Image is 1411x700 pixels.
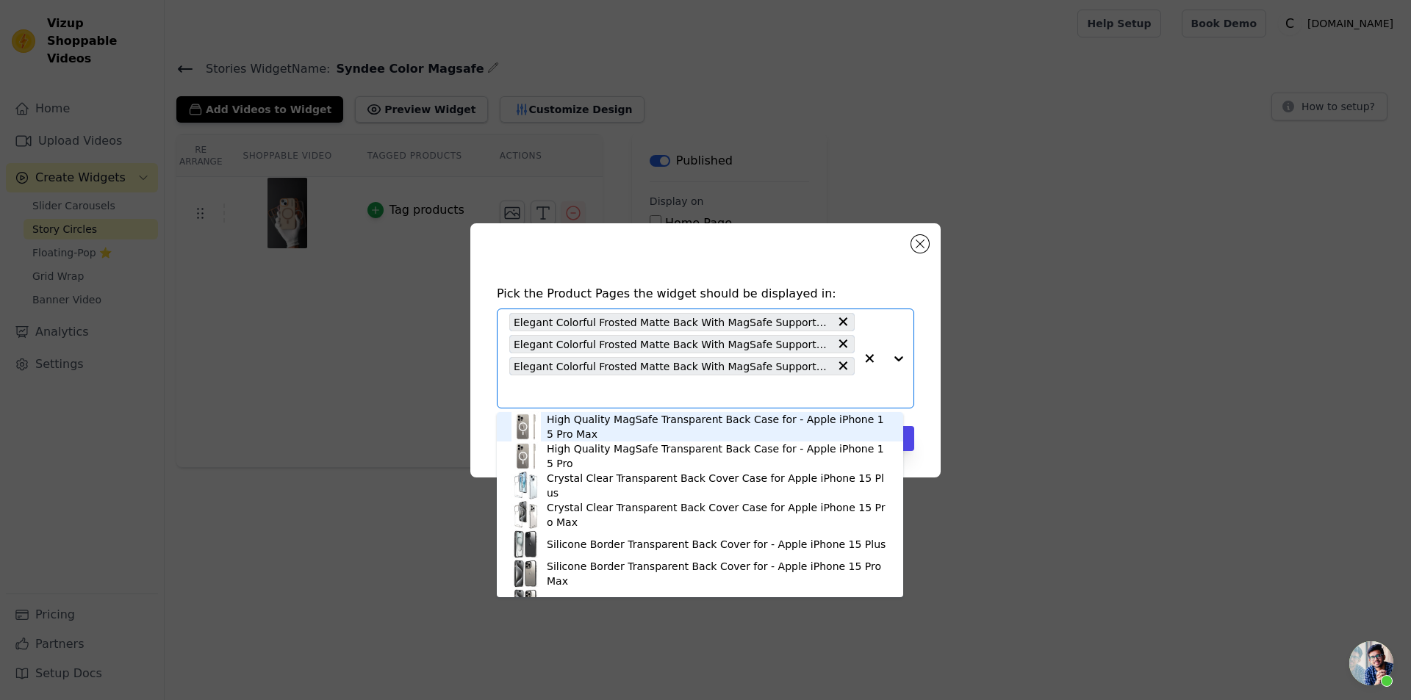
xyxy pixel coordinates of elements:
img: product thumbnail [511,412,541,441]
span: Elegant Colorful Frosted Matte Back With MagSafe Support Back Case For Realme 15 Pro 5G [514,358,830,375]
img: product thumbnail [511,471,541,500]
div: Crystal Clear Transparent Back Cover Case for Apple iPhone 15 Plus [547,471,888,500]
div: Silicone Border Transparent Back Cover for - Apple iPhone 15 Plus [547,537,886,552]
div: High Quality MagSafe Transparent Back Case for - Apple iPhone 15 Pro [547,441,888,471]
button: Close modal [911,235,929,253]
h4: Pick the Product Pages the widget should be displayed in: [497,285,914,303]
div: High Quality MagSafe Transparent Back Case for - Apple iPhone 15 Pro Max [547,412,888,441]
img: product thumbnail [511,500,541,530]
div: Crystal Clear Transparent Back Cover Case for Apple iPhone 15 Pro Max [547,500,888,530]
img: product thumbnail [511,588,541,618]
img: product thumbnail [511,441,541,471]
img: product thumbnail [511,530,541,559]
span: Elegant Colorful Frosted Matte Back With MagSafe Support Back Case For Redmi Note 14 SE 5G [514,314,830,331]
div: Open chat [1349,641,1393,685]
div: Silicone Border Transparent Back Cover for - Apple iPhone 15 Pro Max [547,559,888,588]
div: Silicone Border Transparent Back Cover for - Apple iPhone 15 Pro [547,596,881,610]
span: Elegant Colorful Frosted Matte Back With MagSafe Support Back Case For Redmi Note 14 5G [514,336,830,353]
img: product thumbnail [511,559,541,588]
